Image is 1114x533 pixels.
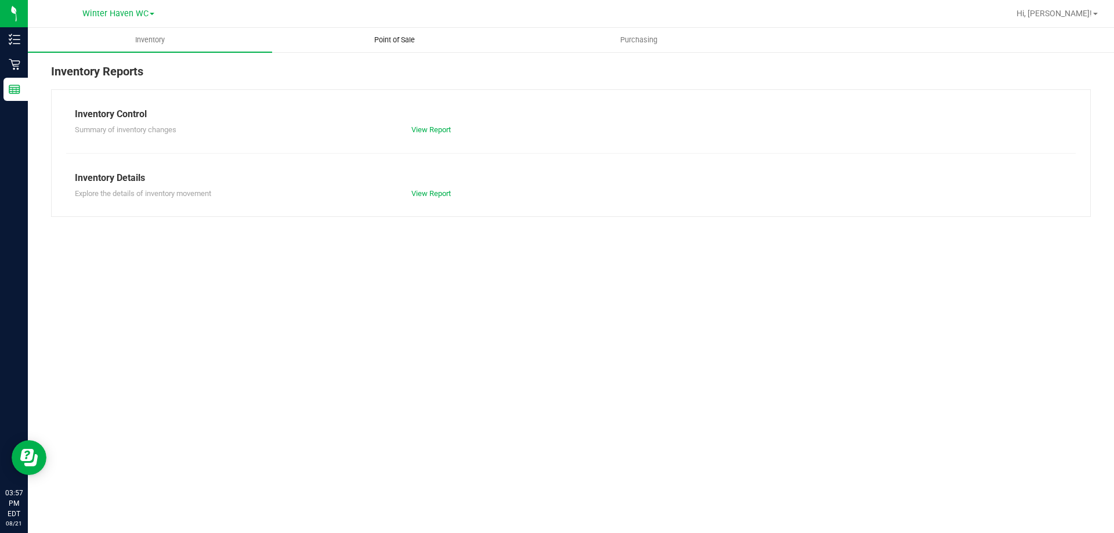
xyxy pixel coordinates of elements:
[411,189,451,198] a: View Report
[1017,9,1092,18] span: Hi, [PERSON_NAME]!
[75,125,176,134] span: Summary of inventory changes
[12,440,46,475] iframe: Resource center
[272,28,516,52] a: Point of Sale
[82,9,149,19] span: Winter Haven WC
[51,63,1091,89] div: Inventory Reports
[75,189,211,198] span: Explore the details of inventory movement
[75,171,1067,185] div: Inventory Details
[516,28,761,52] a: Purchasing
[9,84,20,95] inline-svg: Reports
[28,28,272,52] a: Inventory
[411,125,451,134] a: View Report
[9,34,20,45] inline-svg: Inventory
[120,35,180,45] span: Inventory
[605,35,673,45] span: Purchasing
[5,519,23,528] p: 08/21
[75,107,1067,121] div: Inventory Control
[5,488,23,519] p: 03:57 PM EDT
[359,35,431,45] span: Point of Sale
[9,59,20,70] inline-svg: Retail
